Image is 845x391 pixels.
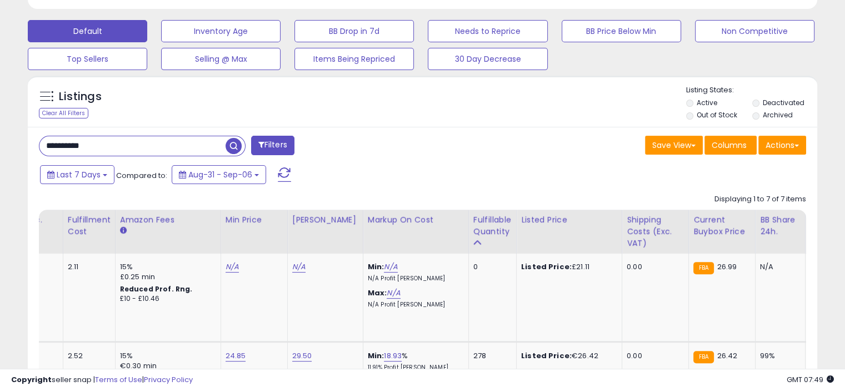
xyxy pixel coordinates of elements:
[762,98,804,107] label: Deactivated
[627,262,680,272] div: 0.00
[697,110,737,120] label: Out of Stock
[294,20,414,42] button: BB Drop in 7d
[68,262,107,272] div: 2.11
[39,108,88,118] div: Clear All Filters
[428,20,547,42] button: Needs to Reprice
[120,272,212,282] div: £0.25 min
[645,136,703,155] button: Save View
[161,20,281,42] button: Inventory Age
[368,288,387,298] b: Max:
[226,214,283,226] div: Min Price
[294,48,414,70] button: Items Being Repriced
[95,374,142,385] a: Terms of Use
[116,170,167,181] span: Compared to:
[695,20,814,42] button: Non Competitive
[627,214,684,249] div: Shipping Costs (Exc. VAT)
[714,194,806,205] div: Displaying 1 to 7 of 7 items
[68,214,111,237] div: Fulfillment Cost
[368,261,384,272] b: Min:
[120,294,212,304] div: £10 - £10.46
[120,214,216,226] div: Amazon Fees
[627,351,680,361] div: 0.00
[11,374,52,385] strong: Copyright
[760,214,801,237] div: BB Share 24h.
[387,288,400,299] a: N/A
[562,20,681,42] button: BB Price Below Min
[120,351,212,361] div: 15%
[68,351,107,361] div: 2.52
[521,351,613,361] div: €26.42
[473,214,512,237] div: Fulfillable Quantity
[693,214,751,237] div: Current Buybox Price
[521,214,617,226] div: Listed Price
[59,89,102,105] h5: Listings
[368,301,460,309] p: N/A Profit [PERSON_NAME]
[226,350,246,362] a: 24.85
[11,375,193,385] div: seller snap | |
[712,140,747,151] span: Columns
[760,262,797,272] div: N/A
[693,351,714,363] small: FBA
[384,261,397,273] a: N/A
[188,169,252,180] span: Aug-31 - Sep-06
[697,98,717,107] label: Active
[521,261,572,272] b: Listed Price:
[384,350,402,362] a: 18.93
[368,350,384,361] b: Min:
[28,20,147,42] button: Default
[292,214,358,226] div: [PERSON_NAME]
[368,351,460,372] div: %
[704,136,757,155] button: Columns
[161,48,281,70] button: Selling @ Max
[760,351,797,361] div: 99%
[787,374,834,385] span: 2025-09-15 07:49 GMT
[473,262,508,272] div: 0
[363,210,468,254] th: The percentage added to the cost of goods (COGS) that forms the calculator for Min & Max prices.
[120,262,212,272] div: 15%
[120,284,193,294] b: Reduced Prof. Rng.
[40,165,114,184] button: Last 7 Days
[473,351,508,361] div: 278
[57,169,101,180] span: Last 7 Days
[717,261,737,272] span: 26.99
[1,214,58,237] div: Cost (Exc. VAT)
[717,350,737,361] span: 26.42
[292,350,312,362] a: 29.50
[521,350,572,361] b: Listed Price:
[758,136,806,155] button: Actions
[251,136,294,155] button: Filters
[521,262,613,272] div: £21.11
[292,261,306,273] a: N/A
[172,165,266,184] button: Aug-31 - Sep-06
[144,374,193,385] a: Privacy Policy
[368,275,460,283] p: N/A Profit [PERSON_NAME]
[762,110,792,120] label: Archived
[368,214,464,226] div: Markup on Cost
[226,261,239,273] a: N/A
[120,226,127,236] small: Amazon Fees.
[693,262,714,274] small: FBA
[28,48,147,70] button: Top Sellers
[686,85,817,96] p: Listing States:
[428,48,547,70] button: 30 Day Decrease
